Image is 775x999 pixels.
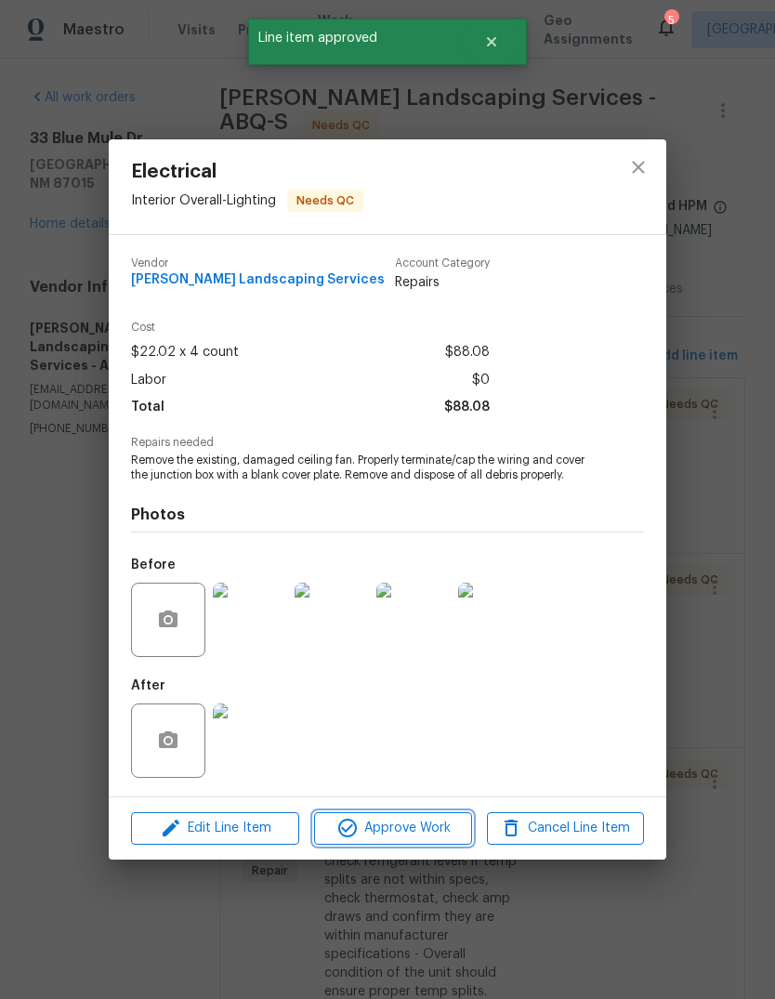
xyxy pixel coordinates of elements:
[487,812,644,845] button: Cancel Line Item
[248,19,461,58] span: Line item approved
[137,817,294,840] span: Edit Line Item
[616,145,661,190] button: close
[395,273,490,292] span: Repairs
[131,506,644,524] h4: Photos
[664,11,677,30] div: 5
[131,367,166,394] span: Labor
[131,437,644,449] span: Repairs needed
[314,812,471,845] button: Approve Work
[131,322,490,334] span: Cost
[472,367,490,394] span: $0
[131,453,593,484] span: Remove the existing, damaged ceiling fan. Properly terminate/cap the wiring and cover the junctio...
[131,162,363,182] span: Electrical
[131,257,385,269] span: Vendor
[131,194,276,207] span: Interior Overall - Lighting
[444,394,490,421] span: $88.08
[131,339,239,366] span: $22.02 x 4 count
[461,23,522,60] button: Close
[445,339,490,366] span: $88.08
[131,812,299,845] button: Edit Line Item
[395,257,490,269] span: Account Category
[131,394,164,421] span: Total
[320,817,466,840] span: Approve Work
[493,817,638,840] span: Cancel Line Item
[131,273,385,287] span: [PERSON_NAME] Landscaping Services
[131,559,176,572] h5: Before
[289,191,361,210] span: Needs QC
[131,679,165,692] h5: After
